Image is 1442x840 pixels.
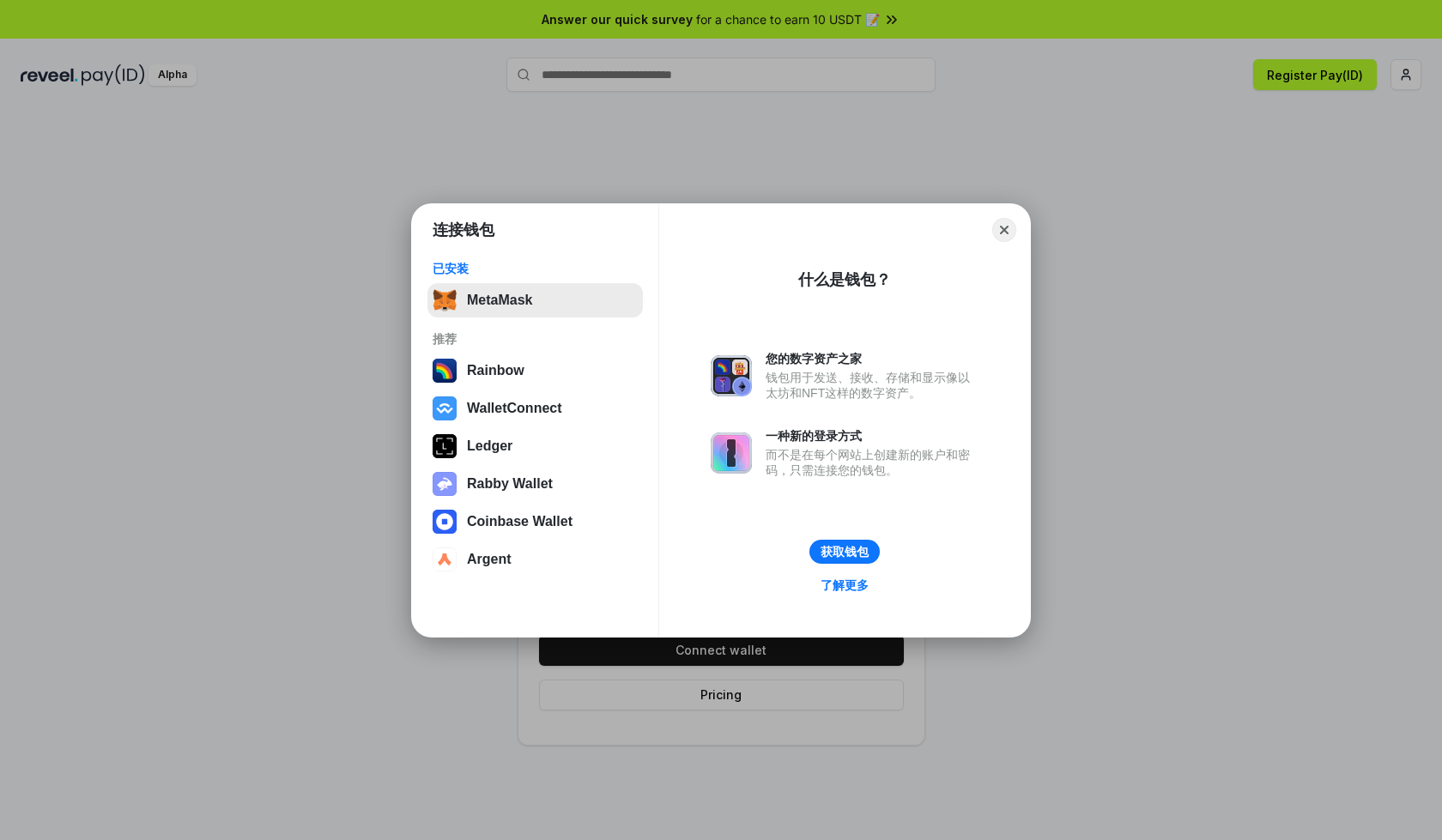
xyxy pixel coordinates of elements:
[798,269,891,290] div: 什么是钱包？
[766,447,978,478] div: 而不是在每个网站上创建新的账户和密码，只需连接您的钱包。
[433,261,638,276] div: 已安装
[992,218,1016,242] button: Close
[467,438,512,454] div: Ledger
[467,476,553,492] div: Rabby Wallet
[467,401,562,416] div: WalletConnect
[427,467,643,501] button: Rabby Wallet
[711,355,752,396] img: svg+xml,%3Csvg%20xmlns%3D%22http%3A%2F%2Fwww.w3.org%2F2000%2Fsvg%22%20fill%3D%22none%22%20viewBox...
[467,514,573,529] div: Coinbase Wallet
[427,283,643,317] button: MetaMask
[427,429,643,463] button: Ledger
[427,505,643,539] button: Coinbase Wallet
[433,359,457,383] img: svg+xml,%3Csvg%20width%3D%22120%22%20height%3D%22120%22%20viewBox%3D%220%200%20120%20120%22%20fil...
[427,391,643,426] button: WalletConnect
[467,363,524,378] div: Rainbow
[433,220,494,240] h1: 连接钱包
[821,544,869,559] div: 获取钱包
[427,542,643,577] button: Argent
[766,428,978,444] div: 一种新的登录方式
[467,552,512,567] div: Argent
[766,370,978,401] div: 钱包用于发送、接收、存储和显示像以太坊和NFT这样的数字资产。
[433,434,457,458] img: svg+xml,%3Csvg%20xmlns%3D%22http%3A%2F%2Fwww.w3.org%2F2000%2Fsvg%22%20width%3D%2228%22%20height%3...
[433,331,638,347] div: 推荐
[427,354,643,388] button: Rainbow
[433,396,457,420] img: svg+xml,%3Csvg%20width%3D%2228%22%20height%3D%2228%22%20viewBox%3D%220%200%2028%2028%22%20fill%3D...
[766,351,978,366] div: 您的数字资产之家
[711,432,752,474] img: svg+xml,%3Csvg%20xmlns%3D%22http%3A%2F%2Fwww.w3.org%2F2000%2Fsvg%22%20fill%3D%22none%22%20viewBox...
[821,577,869,593] div: 了解更多
[433,472,457,496] img: svg+xml,%3Csvg%20xmlns%3D%22http%3A%2F%2Fwww.w3.org%2F2000%2Fsvg%22%20fill%3D%22none%22%20viewBox...
[467,293,532,308] div: MetaMask
[810,574,879,596] a: 了解更多
[809,540,880,564] button: 获取钱包
[433,288,457,312] img: svg+xml,%3Csvg%20fill%3D%22none%22%20height%3D%2233%22%20viewBox%3D%220%200%2035%2033%22%20width%...
[433,547,457,571] img: svg+xml,%3Csvg%20width%3D%2228%22%20height%3D%2228%22%20viewBox%3D%220%200%2028%2028%22%20fill%3D...
[433,510,457,534] img: svg+xml,%3Csvg%20width%3D%2228%22%20height%3D%2228%22%20viewBox%3D%220%200%2028%2028%22%20fill%3D...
